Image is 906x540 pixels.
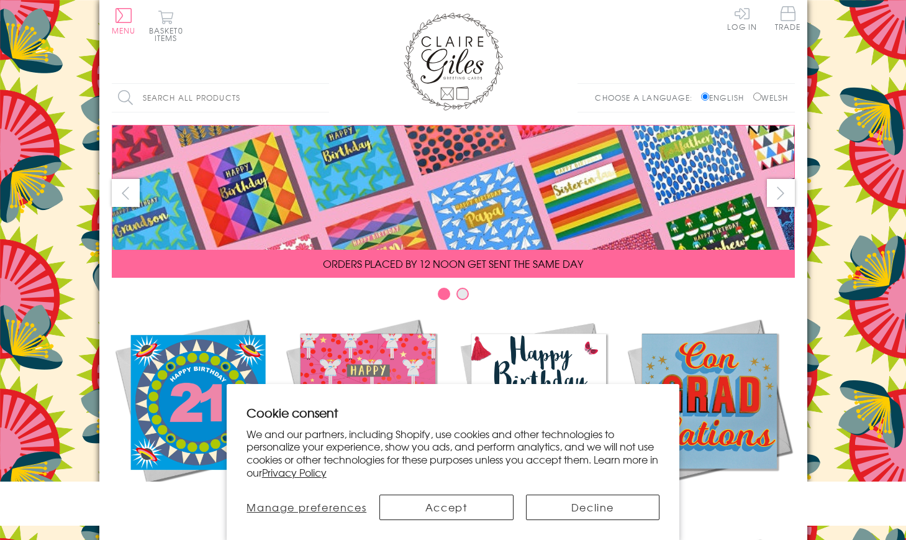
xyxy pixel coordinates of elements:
p: We and our partners, including Shopify, use cookies and other technologies to personalize your ex... [247,428,660,479]
a: Christmas [283,316,453,511]
label: English [701,92,750,103]
input: Welsh [753,93,761,101]
span: Trade [775,6,801,30]
input: English [701,93,709,101]
button: prev [112,179,140,207]
button: Manage preferences [247,495,367,520]
label: Welsh [753,92,789,103]
h2: Cookie consent [247,404,660,421]
span: ORDERS PLACED BY 12 NOON GET SENT THE SAME DAY [323,256,583,271]
a: New Releases [112,316,283,511]
button: Carousel Page 1 (Current Slide) [438,288,450,300]
span: 0 items [155,25,183,43]
a: Trade [775,6,801,33]
input: Search [317,84,329,112]
button: Menu [112,8,136,34]
a: Privacy Policy [262,465,327,480]
a: Birthdays [453,316,624,511]
span: Manage preferences [247,500,366,515]
img: Claire Giles Greetings Cards [404,12,503,111]
button: Decline [526,495,660,520]
span: Menu [112,25,136,36]
div: Carousel Pagination [112,287,795,306]
button: Accept [379,495,514,520]
input: Search all products [112,84,329,112]
a: Academic [624,316,795,511]
button: Basket0 items [149,10,183,42]
button: next [767,179,795,207]
button: Carousel Page 2 [456,288,469,300]
p: Choose a language: [595,92,699,103]
a: Log In [727,6,757,30]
